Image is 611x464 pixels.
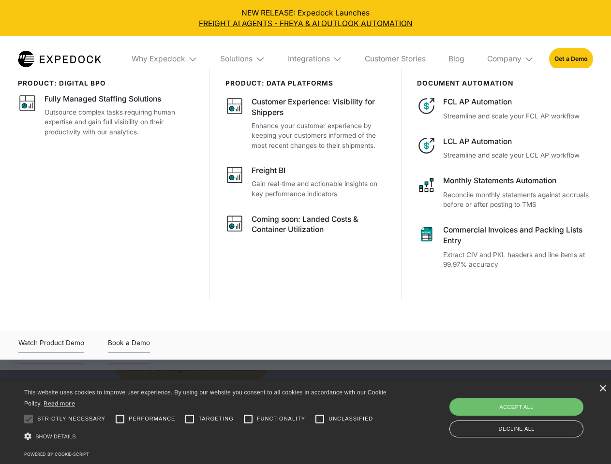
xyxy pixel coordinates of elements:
div: Commercial Invoices and Packing Lists Entry [443,225,593,246]
p: Streamline and scale your LCL AP workflow [443,150,593,160]
p: Streamline and scale your FCL AP workflow [443,111,593,121]
div: PRODUCT: data platforms [225,79,387,87]
div: Company [487,54,522,64]
span: Unclassified [328,415,373,423]
p: Extract CIV and PKL headers and line items at 99.97% accuracy [443,250,593,270]
p: Outsource complex tasks requiring human expertise and gain full visibility on their productivity ... [45,107,194,137]
a: Powered by cookie-script [24,451,89,457]
a: open lightbox [18,337,84,353]
div: Why Expedock [132,54,185,64]
div: Monthly Statements Automation [443,175,593,186]
span: Targeting [198,415,233,423]
div: Coming soon: Landed Costs & Container Utilization [252,214,386,235]
div: Company [479,36,541,82]
div: Solutions [213,36,273,82]
div: LCL AP Automation [443,136,593,147]
div: Solutions [220,54,253,64]
div: Show details [24,430,390,443]
p: Gain real-time and actionable insights on key performance indicators [252,179,386,199]
div: NEW RELEASE: Expedock Launches [8,8,604,29]
a: Customer Experience: Visibility for ShippersEnhance your customer experience by keeping your cust... [225,97,387,150]
a: Freight BIGain real-time and actionable insights on key performance indicators [225,165,387,199]
a: FREIGHT AI AGENTS - FREYA & AI OUTLOOK AUTOMATION [8,18,604,29]
a: Monthly Statements AutomationReconcile monthly statements against accruals before or after postin... [417,175,593,210]
a: FCL AP AutomationStreamline and scale your FCL AP workflow [417,97,593,121]
div: Fully Managed Staffing Solutions [45,94,161,104]
span: Strictly necessary [37,415,105,423]
a: LCL AP AutomationStreamline and scale your LCL AP workflow [417,136,593,160]
div: product: digital bpo [18,79,194,87]
a: Coming soon: Landed Costs & Container Utilization [225,214,387,238]
div: FCL AP Automation [443,97,593,107]
div: Watch Product Demo [18,337,84,353]
div: document automation [417,79,593,87]
div: Why Expedock [124,36,205,82]
span: Functionality [257,415,305,423]
iframe: Chat Widget [450,360,611,464]
div: Integrations [288,54,330,64]
a: Book a Demo [108,337,150,353]
a: Commercial Invoices and Packing Lists EntryExtract CIV and PKL headers and line items at 99.97% a... [417,225,593,270]
span: Performance [129,415,176,423]
a: Fully Managed Staffing SolutionsOutsource complex tasks requiring human expertise and gain full v... [18,94,194,137]
a: Customer Stories [357,36,433,82]
div: Customer Experience: Visibility for Shippers [252,97,386,118]
a: Read more [44,400,75,407]
p: Reconcile monthly statements against accruals before or after posting to TMS [443,190,593,210]
span: Show details [35,434,76,439]
span: This website uses cookies to improve user experience. By using our website you consent to all coo... [24,389,387,407]
a: Get a Demo [549,48,593,70]
div: Freight BI [252,165,285,176]
a: Blog [441,36,472,82]
p: Enhance your customer experience by keeping your customers informed of the most recent changes to... [252,121,386,151]
div: Integrations [280,36,350,82]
